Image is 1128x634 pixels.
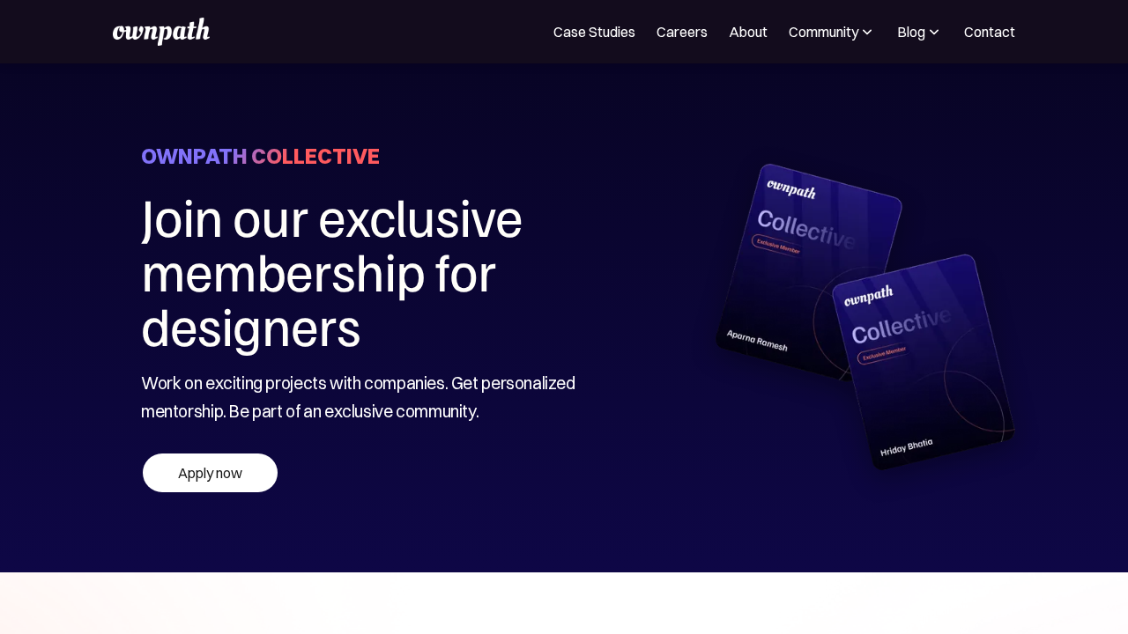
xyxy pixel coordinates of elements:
[897,21,925,42] div: Blog
[553,21,635,42] a: Case Studies
[141,188,616,351] h1: Join our exclusive membership for designers
[141,452,278,493] a: Apply now
[964,21,1015,42] a: Contact
[141,143,380,170] h3: ownpath collective
[729,21,768,42] a: About
[143,453,278,492] div: Apply now
[657,21,708,42] a: Careers
[897,21,943,42] div: Blog
[789,21,858,42] div: Community
[789,21,876,42] div: Community
[141,369,616,425] div: Work on exciting projects with companies. Get personalized mentorship. Be part of an exclusive co...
